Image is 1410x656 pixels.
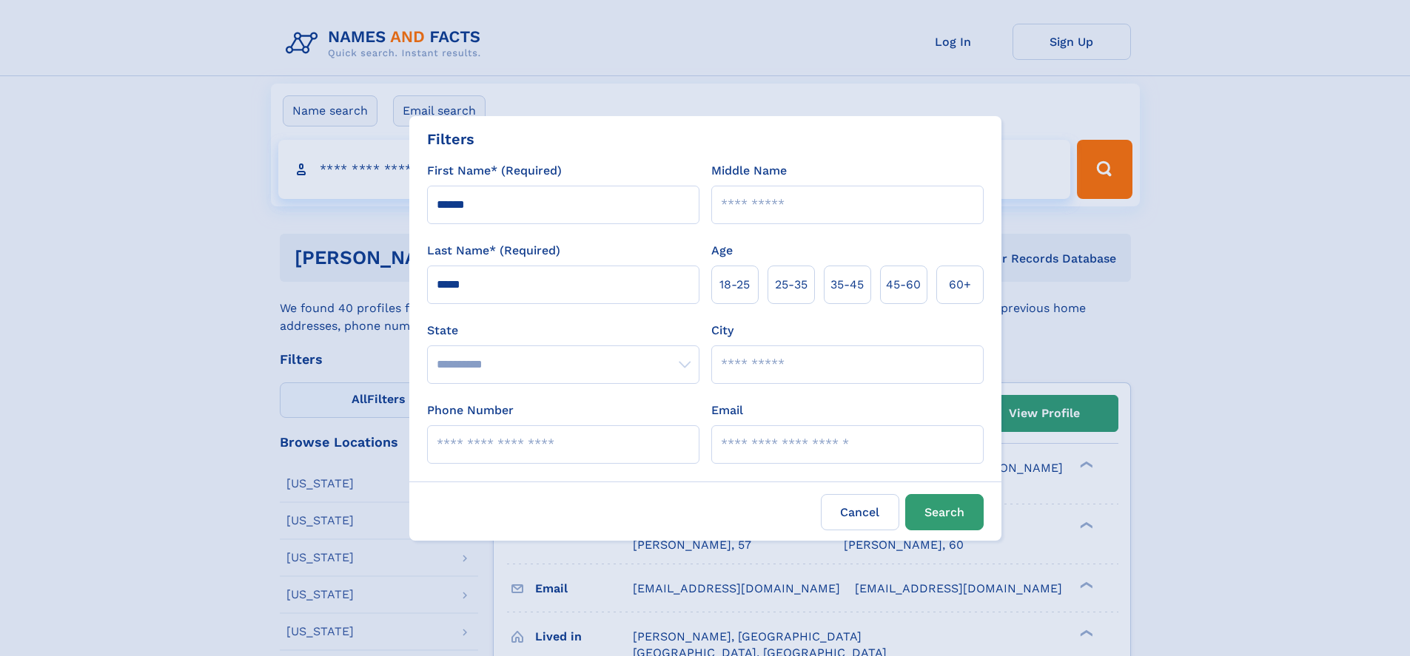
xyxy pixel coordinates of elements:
label: State [427,322,699,339]
label: City [711,322,733,339]
span: 18‑25 [719,276,750,294]
label: Last Name* (Required) [427,242,560,260]
label: Middle Name [711,162,787,180]
label: Phone Number [427,402,514,419]
span: 25‑35 [775,276,808,294]
label: Age [711,242,733,260]
label: Email [711,402,743,419]
span: 60+ [949,276,971,294]
label: Cancel [821,494,899,530]
span: 45‑60 [886,276,921,294]
div: Filters [427,128,474,150]
span: 35‑45 [830,276,864,294]
label: First Name* (Required) [427,162,562,180]
button: Search [905,494,984,530]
